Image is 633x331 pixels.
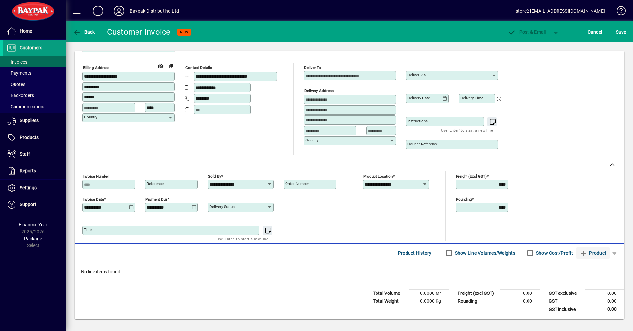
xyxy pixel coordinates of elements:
button: Product History [395,247,434,259]
td: GST exclusive [545,290,585,297]
span: Payments [7,70,31,76]
span: Quotes [7,82,25,87]
button: Product [576,247,610,259]
span: Back [73,29,95,35]
button: Add [87,5,108,17]
mat-hint: Use 'Enter' to start a new line [441,126,493,134]
button: Copy to Delivery address [166,61,176,71]
a: Invoices [3,56,66,67]
span: Invoices [7,59,27,64]
span: Products [20,135,39,140]
span: Customers [20,45,42,50]
a: Communications [3,101,66,112]
mat-label: Deliver via [407,73,426,77]
mat-label: Courier Reference [407,142,438,146]
span: ost & Email [508,29,546,35]
a: Settings [3,180,66,196]
td: Total Volume [370,290,409,297]
td: GST [545,297,585,305]
span: P [519,29,522,35]
a: View on map [155,60,166,71]
mat-label: Rounding [456,197,472,202]
td: Freight (excl GST) [454,290,500,297]
div: No line items found [75,262,624,282]
mat-label: Deliver To [304,65,321,70]
td: Rounding [454,297,500,305]
mat-label: Invoice date [83,197,104,202]
td: 0.0000 M³ [409,290,449,297]
td: 0.00 [585,297,624,305]
a: Reports [3,163,66,179]
div: store2 [EMAIL_ADDRESS][DOMAIN_NAME] [516,6,605,16]
mat-label: Order number [285,181,309,186]
a: Home [3,23,66,39]
span: Financial Year [19,222,47,227]
mat-label: Delivery date [407,96,430,100]
td: 0.00 [500,297,540,305]
button: Post & Email [504,26,549,38]
a: Suppliers [3,113,66,129]
button: Back [71,26,97,38]
mat-label: Reference [147,181,164,186]
mat-label: Payment due [145,197,167,202]
td: Total Weight [370,297,409,305]
td: GST inclusive [545,305,585,314]
span: Product [580,248,606,258]
button: Cancel [586,26,604,38]
span: Suppliers [20,118,39,123]
div: Customer Invoice [107,27,171,37]
label: Show Cost/Profit [535,250,573,256]
td: 0.00 [585,305,624,314]
mat-label: Sold by [208,174,221,179]
span: Communications [7,104,45,109]
span: ave [616,27,626,37]
a: Products [3,129,66,146]
span: Settings [20,185,37,190]
td: 0.00 [500,290,540,297]
span: Package [24,236,42,241]
mat-label: Delivery time [460,96,483,100]
div: Baypak Distributing Ltd [130,6,179,16]
mat-label: Instructions [407,119,428,123]
label: Show Line Volumes/Weights [454,250,515,256]
a: Quotes [3,79,66,90]
span: Product History [398,248,432,258]
mat-label: Title [84,227,92,232]
a: Knowledge Base [612,1,625,23]
td: 0.00 [585,290,624,297]
td: 0.0000 Kg [409,297,449,305]
span: Support [20,202,36,207]
app-page-header-button: Back [66,26,102,38]
a: Staff [3,146,66,163]
mat-label: Delivery status [209,204,235,209]
mat-label: Freight (excl GST) [456,174,487,179]
span: Cancel [588,27,602,37]
span: NEW [180,30,188,34]
button: Profile [108,5,130,17]
span: Reports [20,168,36,173]
mat-label: Product location [363,174,393,179]
span: Staff [20,151,30,157]
a: Support [3,196,66,213]
mat-label: Invoice number [83,174,109,179]
a: Payments [3,67,66,79]
span: Home [20,28,32,34]
span: Backorders [7,93,34,98]
button: Save [614,26,628,38]
mat-label: Country [84,115,97,119]
a: Backorders [3,90,66,101]
mat-hint: Use 'Enter' to start a new line [217,235,268,242]
mat-label: Country [305,138,318,142]
span: S [616,29,618,35]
